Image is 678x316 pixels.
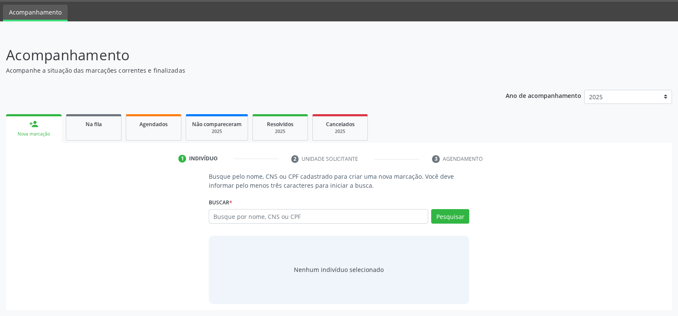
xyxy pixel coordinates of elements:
p: Busque pelo nome, CNS ou CPF cadastrado para criar uma nova marcação. Você deve informar pelo men... [209,172,469,190]
span: Na fila [86,121,102,128]
span: Não compareceram [192,121,242,128]
span: Agendados [139,121,168,128]
p: Ano de acompanhamento [506,90,581,100]
p: Acompanhe a situação das marcações correntes e finalizadas [6,66,472,75]
div: Indivíduo [189,155,218,162]
span: Cancelados [326,121,355,128]
div: Nova marcação [12,131,56,137]
p: Acompanhamento [6,44,472,66]
span: Resolvidos [267,121,293,128]
div: 1 [178,155,186,162]
div: 2025 [319,128,361,135]
a: Acompanhamento [3,5,68,21]
div: 2025 [259,128,302,135]
input: Busque por nome, CNS ou CPF [209,209,428,224]
label: Buscar [209,196,232,209]
button: Pesquisar [431,209,469,224]
div: 2025 [192,128,242,135]
div: Nenhum indivíduo selecionado [294,265,384,274]
div: person_add [29,119,38,129]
